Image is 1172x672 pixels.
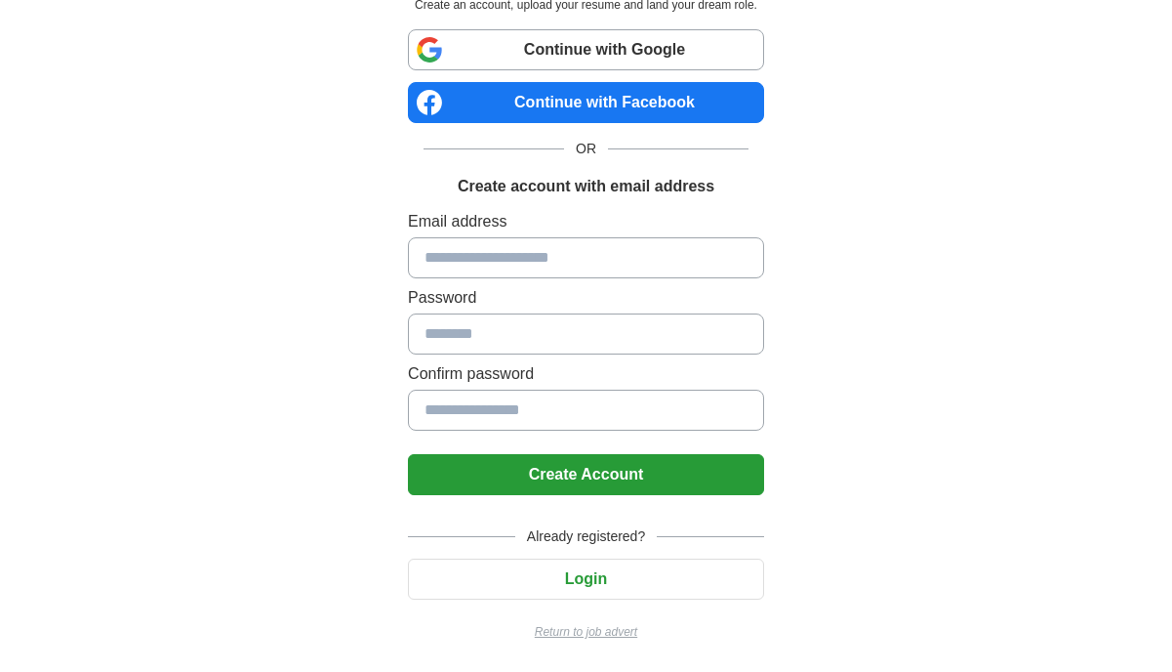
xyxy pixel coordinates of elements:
label: Email address [408,210,764,233]
label: Confirm password [408,362,764,386]
span: Already registered? [515,526,657,547]
button: Login [408,559,764,600]
a: Continue with Facebook [408,82,764,123]
a: Continue with Google [408,29,764,70]
a: Login [408,570,764,587]
h1: Create account with email address [458,175,714,198]
button: Create Account [408,454,764,495]
span: OR [564,139,608,159]
a: Return to job advert [408,623,764,641]
label: Password [408,286,764,310]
